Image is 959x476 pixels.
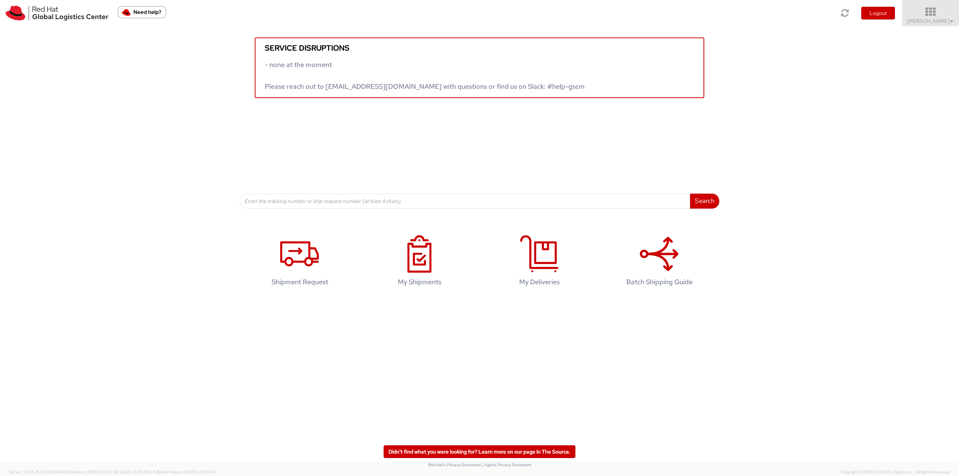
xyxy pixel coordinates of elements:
[73,469,118,475] span: master, [DATE] 10:22:58
[120,469,216,475] span: Client: 2025.18.0-5db8ab7
[118,6,166,18] button: Need help?
[6,6,108,21] img: rh-logistics-00dfa346123c4ec078e1.svg
[255,37,704,98] a: Service disruptions - none at the moment Please reach out to [EMAIL_ADDRESS][DOMAIN_NAME] with qu...
[482,462,531,467] a: | Agistix Privacy Statement
[907,18,954,24] span: [PERSON_NAME]
[950,18,954,24] span: ▼
[861,7,895,19] button: Logout
[243,227,356,297] a: Shipment Request
[491,278,588,286] h4: My Deliveries
[603,227,716,297] a: Batch Shipping Guide
[483,227,596,297] a: My Deliveries
[371,278,468,286] h4: My Shipments
[240,194,690,209] input: Enter the tracking number or ship request number (at least 4 chars)
[428,462,481,467] a: Red Hat's Privacy Statement
[265,44,694,52] h5: Service disruptions
[265,60,585,91] span: - none at the moment Please reach out to [EMAIL_ADDRESS][DOMAIN_NAME] with questions or find us o...
[251,278,348,286] h4: Shipment Request
[384,445,575,458] a: Didn't find what you were looking for? Learn more on our page in The Source.
[363,227,476,297] a: My Shipments
[611,278,708,286] h4: Batch Shipping Guide
[690,194,719,209] button: Search
[170,469,216,475] span: master, [DATE] 09:34:17
[9,469,118,475] span: Server: 2025.19.0-b9208248b56
[840,469,950,475] span: Copyright © [DATE]-[DATE] Agistix Inc., All Rights Reserved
